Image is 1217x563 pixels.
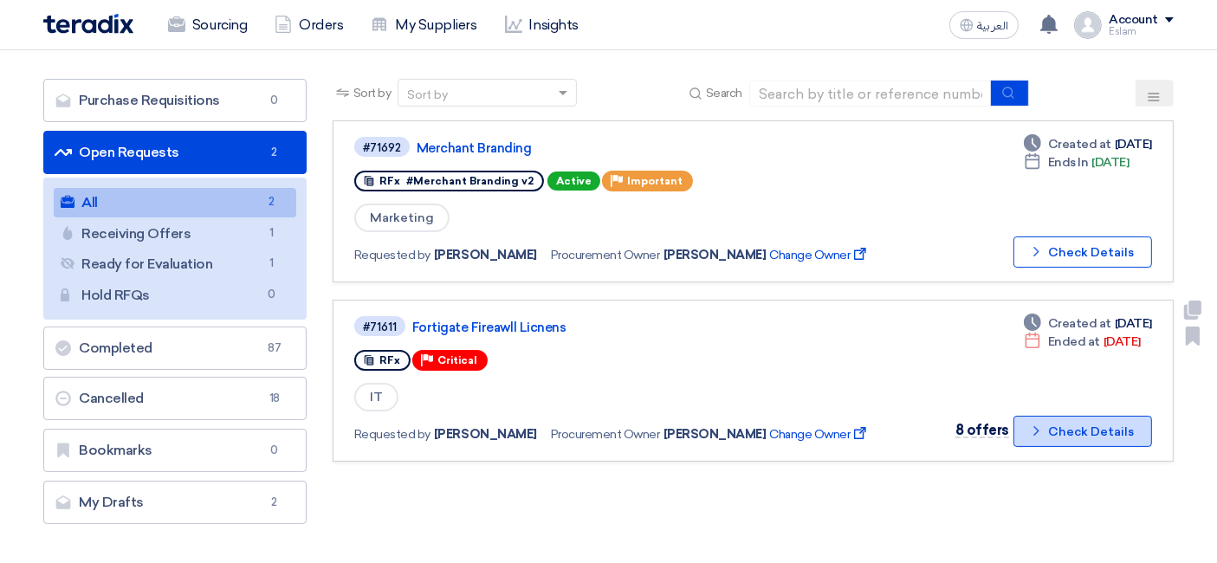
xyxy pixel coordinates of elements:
[1048,153,1089,171] span: Ends In
[1109,13,1158,28] div: Account
[977,20,1008,32] span: العربية
[706,84,742,102] span: Search
[363,321,397,333] div: #71611
[412,320,845,335] a: Fortigate Fireawll Licnens
[491,6,592,44] a: Insights
[1024,314,1152,333] div: [DATE]
[1048,135,1111,153] span: Created at
[949,11,1019,39] button: العربية
[749,81,992,107] input: Search by title or reference number
[43,14,133,34] img: Teradix logo
[43,481,307,524] a: My Drafts2
[955,422,1009,438] span: 8 offers
[769,246,869,264] span: Change Owner
[1048,333,1100,351] span: Ended at
[434,246,537,264] span: [PERSON_NAME]
[264,144,285,161] span: 2
[406,175,534,187] span: #Merchant Branding v2
[1013,416,1152,447] button: Check Details
[354,425,430,443] span: Requested by
[1013,236,1152,268] button: Check Details
[407,86,448,104] div: Sort by
[264,494,285,511] span: 2
[769,425,869,443] span: Change Owner
[262,193,282,211] span: 2
[417,140,850,156] a: Merchant Branding
[43,327,307,370] a: Completed87
[627,175,683,187] span: Important
[1048,314,1111,333] span: Created at
[54,188,296,217] a: All
[664,425,767,443] span: [PERSON_NAME]
[353,84,392,102] span: Sort by
[379,175,400,187] span: RFx
[264,390,285,407] span: 18
[43,429,307,472] a: Bookmarks0
[354,246,430,264] span: Requested by
[1024,153,1130,171] div: [DATE]
[54,281,296,310] a: Hold RFQs
[434,425,537,443] span: [PERSON_NAME]
[1074,11,1102,39] img: profile_test.png
[43,377,307,420] a: Cancelled18
[54,249,296,279] a: Ready for Evaluation
[551,425,660,443] span: Procurement Owner
[354,204,450,232] span: Marketing
[154,6,261,44] a: Sourcing
[357,6,490,44] a: My Suppliers
[437,354,477,366] span: Critical
[664,246,767,264] span: [PERSON_NAME]
[43,131,307,174] a: Open Requests2
[551,246,660,264] span: Procurement Owner
[363,142,401,153] div: #71692
[262,224,282,243] span: 1
[54,219,296,249] a: Receiving Offers
[264,442,285,459] span: 0
[354,383,398,411] span: IT
[264,92,285,109] span: 0
[1109,27,1174,36] div: Eslam
[547,171,600,191] span: Active
[1024,135,1152,153] div: [DATE]
[264,340,285,357] span: 87
[262,286,282,304] span: 0
[262,255,282,273] span: 1
[43,79,307,122] a: Purchase Requisitions0
[1024,333,1141,351] div: [DATE]
[261,6,357,44] a: Orders
[379,354,400,366] span: RFx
